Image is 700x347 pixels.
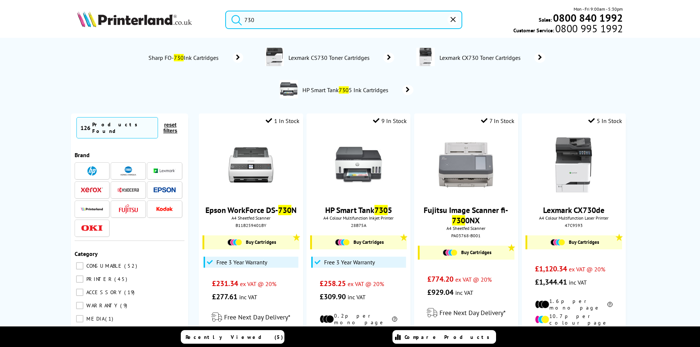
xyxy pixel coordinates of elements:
[147,54,222,61] span: Sharp FO- Ink Cartridges
[535,313,613,326] li: 10.7p per colour page
[392,330,496,344] a: Compare Products
[81,225,103,231] img: OKI
[85,276,114,282] span: PRINTER
[287,48,394,68] a: Lexmark CS730 Toner Cartridges
[569,279,587,286] span: inc VAT
[481,117,514,124] div: 7 In Stock
[77,11,192,27] img: Printerland Logo
[302,80,413,100] a: HP Smart Tank7305 Ink Cartridges
[316,239,403,246] a: Buy Cartridges
[461,249,491,256] span: Buy Cartridges
[124,263,139,269] span: 52
[373,117,407,124] div: 9 In Stock
[550,239,565,246] img: Cartridges
[531,239,618,246] a: Buy Cartridges
[546,137,601,192] img: Lexmark-CX730de-Front-Small.jpg
[216,259,267,266] span: Free 3 Year Warranty
[554,25,623,32] span: 0800 995 1992
[513,25,623,34] span: Customer Service:
[240,280,276,288] span: ex VAT @ 20%
[92,121,154,134] div: Products Found
[439,308,506,317] span: Free Next Day Delivery*
[525,215,622,221] span: A4 Colour Multifunction Laser Printer
[278,205,291,215] mark: 730
[452,215,465,225] mark: 730
[227,239,242,246] img: Cartridges
[77,11,216,29] a: Printerland Logo
[85,315,104,322] span: MEDIA
[76,289,83,296] input: ACCESSORY 19
[224,313,290,321] span: Free Next Day Delivery*
[75,250,98,257] span: Category
[265,48,284,66] img: 47C9063-deptimage.jpg
[302,86,391,94] span: HP Smart Tank 5 Ink Cartridges
[202,215,299,221] span: A4 Sheetfed Scanner
[416,48,435,66] img: 47C9593-deptimage.jpg
[225,11,462,29] input: Search
[119,205,138,214] img: Fujitsu
[325,205,392,215] a: HP Smart Tank7305
[552,14,623,21] a: 0800 840 1992
[266,117,299,124] div: 1 In Stock
[455,289,473,296] span: inc VAT
[424,205,508,225] a: Fujitsu Image Scanner fi-7300NX
[76,275,83,283] input: PRINTER 45
[120,302,129,309] span: 9
[76,262,83,270] input: CONSUMABLE 52
[246,239,276,245] span: Buy Cartridges
[543,205,604,215] a: Lexmark CX730de
[87,166,97,176] img: HP
[427,288,453,297] span: £929.04
[154,169,176,173] img: Lexmark
[105,315,115,322] span: 1
[535,264,567,274] span: £1,120.34
[588,117,622,124] div: 5 In Stock
[348,280,384,288] span: ex VAT @ 20%
[569,265,605,273] span: ex VAT @ 20%
[76,315,83,322] input: MEDIA 1
[75,151,90,159] span: Brand
[154,207,176,211] img: Kodak
[423,249,511,256] a: Buy Cartridges
[535,298,613,311] li: 1.6p per mono page
[212,292,237,301] span: £277.61
[420,233,513,238] div: PA03768-B001
[181,330,284,344] a: Recently Viewed (5)
[535,277,567,287] span: £1,344.41
[85,302,119,309] span: WARRANTY
[438,137,493,192] img: Fujitsu-fi-7300NX-Front-Small.jpg
[574,6,623,12] span: Mon - Fri 9:00am - 5:30pm
[124,289,136,296] span: 19
[418,303,514,323] div: modal_delivery
[339,86,349,94] mark: 730
[158,122,182,134] button: reset filters
[117,187,139,193] img: Kyocera
[553,11,623,25] b: 0800 840 1992
[405,334,493,340] span: Compare Products
[569,239,599,245] span: Buy Cartridges
[239,293,257,301] span: inc VAT
[455,276,492,283] span: ex VAT @ 20%
[443,249,457,256] img: Cartridges
[223,137,279,192] img: Epson-DS-730N-Front-Small.jpg
[374,205,388,215] mark: 730
[335,239,350,246] img: Cartridges
[186,334,283,340] span: Recently Viewed (5)
[85,289,123,296] span: ACCESSORY
[320,292,346,301] span: £309.90
[527,223,620,228] div: 47C9593
[348,293,366,301] span: inc VAT
[324,259,375,266] span: Free 3 Year Warranty
[81,187,103,192] img: Xerox
[331,137,386,192] img: 28B75A-FRONT-THUMB.jpg
[85,263,123,269] span: CONSUMABLE
[147,53,243,63] a: Sharp FO-730Ink Cartridges
[438,48,545,68] a: Lexmark CX730 Toner Cartridges
[80,124,90,131] span: 126
[438,54,523,61] span: Lexmark CX730 Toner Cartridges
[353,239,384,245] span: Buy Cartridges
[76,302,83,309] input: WARRANTY 9
[114,276,129,282] span: 45
[320,279,346,288] span: £258.25
[205,205,297,215] a: Epson WorkForce DS-730N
